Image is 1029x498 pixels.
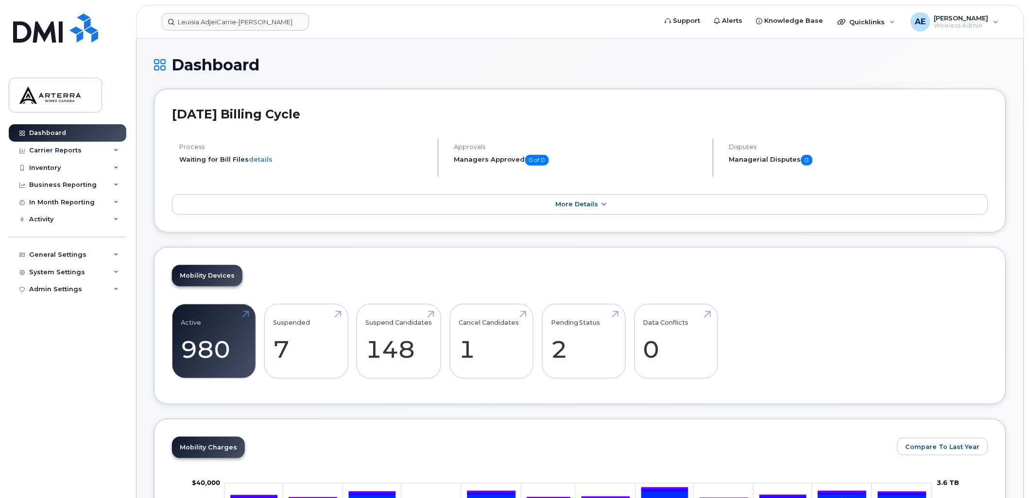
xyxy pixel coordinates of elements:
a: Pending Status 2 [551,309,617,373]
h5: Managers Approved [454,155,704,166]
span: 0 of 0 [525,155,549,166]
span: More Details [555,200,598,208]
a: Cancel Candidates 1 [459,309,524,373]
tspan: 3.6 TB [937,479,960,486]
h4: Approvals [454,143,704,150]
h5: Managerial Disputes [729,155,988,166]
a: Mobility Charges [172,437,245,458]
g: $0 [192,479,220,486]
button: Compare To Last Year [897,438,988,455]
a: Mobility Devices [172,265,242,286]
a: Suspended 7 [274,309,339,373]
h4: Disputes [729,143,988,150]
li: Waiting for Bill Files [179,155,429,164]
span: 0 [801,155,813,166]
h2: [DATE] Billing Cycle [172,107,988,121]
a: Active 980 [181,309,247,373]
a: Data Conflicts 0 [643,309,709,373]
h1: Dashboard [154,56,1006,73]
span: Compare To Last Year [906,442,980,451]
tspan: $40,000 [192,479,220,486]
a: details [249,155,273,163]
h4: Process [179,143,429,150]
a: Suspend Candidates 148 [366,309,432,373]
